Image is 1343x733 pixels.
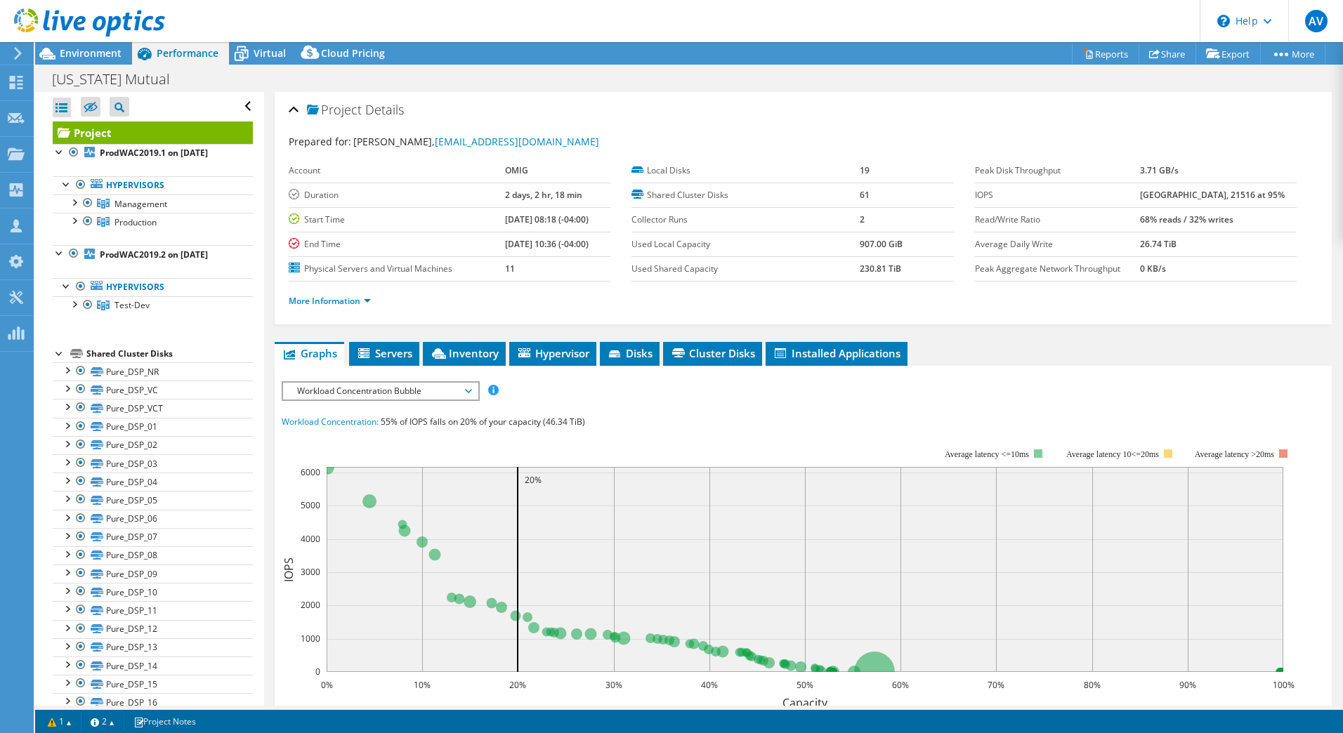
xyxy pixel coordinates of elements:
[53,564,253,583] a: Pure_DSP_09
[53,121,253,144] a: Project
[53,194,253,213] a: Management
[1305,10,1328,32] span: AV
[301,466,320,478] text: 6000
[38,713,81,730] a: 1
[1260,43,1325,65] a: More
[1140,189,1285,201] b: [GEOGRAPHIC_DATA], 21516 at 95%
[289,295,371,307] a: More Information
[516,346,589,360] span: Hypervisor
[53,656,253,675] a: Pure_DSP_14
[1139,43,1196,65] a: Share
[290,383,471,399] span: Workload Concentration Bubble
[289,164,505,178] label: Account
[782,695,828,711] text: Capacity
[1140,164,1179,176] b: 3.71 GB/s
[945,449,1029,459] tspan: Average latency <=10ms
[114,216,157,228] span: Production
[53,693,253,711] a: Pure_DSP_16
[414,679,431,691] text: 10%
[670,346,755,360] span: Cluster Disks
[892,679,909,691] text: 60%
[53,436,253,454] a: Pure_DSP_02
[282,346,337,360] span: Graphs
[53,546,253,564] a: Pure_DSP_08
[975,164,1140,178] label: Peak Disk Throughput
[505,164,528,176] b: OMIG
[307,103,362,117] span: Project
[289,262,505,276] label: Physical Servers and Virtual Machines
[114,299,150,311] span: Test-Dev
[53,245,253,263] a: ProdWAC2019.2 on [DATE]
[797,679,813,691] text: 50%
[301,599,320,611] text: 2000
[975,213,1140,227] label: Read/Write Ratio
[631,237,860,251] label: Used Local Capacity
[975,262,1140,276] label: Peak Aggregate Network Throughput
[53,638,253,656] a: Pure_DSP_13
[100,249,208,260] b: ProdWAC2019.2 on [DATE]
[860,213,865,225] b: 2
[356,346,412,360] span: Servers
[1084,679,1101,691] text: 80%
[157,46,218,60] span: Performance
[282,416,379,428] span: Workload Concentration:
[53,473,253,491] a: Pure_DSP_04
[381,416,585,428] span: 55% of IOPS falls on 20% of your capacity (46.34 TiB)
[607,346,653,360] span: Disks
[631,188,860,202] label: Shared Cluster Disks
[53,213,253,231] a: Production
[53,675,253,693] a: Pure_DSP_15
[1066,449,1159,459] tspan: Average latency 10<=20ms
[86,345,253,362] div: Shared Cluster Disks
[53,583,253,601] a: Pure_DSP_10
[1195,449,1274,459] text: Average latency >20ms
[1140,213,1233,225] b: 68% reads / 32% writes
[860,189,870,201] b: 61
[505,263,515,275] b: 11
[631,213,860,227] label: Collector Runs
[100,147,208,159] b: ProdWAC2019.1 on [DATE]
[631,262,860,276] label: Used Shared Capacity
[289,237,505,251] label: End Time
[860,164,870,176] b: 19
[301,499,320,511] text: 5000
[525,474,542,486] text: 20%
[53,601,253,619] a: Pure_DSP_11
[81,713,124,730] a: 2
[1195,43,1261,65] a: Export
[53,510,253,528] a: Pure_DSP_06
[605,679,622,691] text: 30%
[430,346,499,360] span: Inventory
[53,296,253,315] a: Test-Dev
[365,101,404,118] span: Details
[53,278,253,296] a: Hypervisors
[53,418,253,436] a: Pure_DSP_01
[53,399,253,417] a: Pure_DSP_VCT
[46,72,192,87] h1: [US_STATE] Mutual
[773,346,900,360] span: Installed Applications
[60,46,122,60] span: Environment
[301,533,320,545] text: 4000
[315,666,320,678] text: 0
[975,188,1140,202] label: IOPS
[53,528,253,546] a: Pure_DSP_07
[53,362,253,381] a: Pure_DSP_NR
[53,620,253,638] a: Pure_DSP_12
[1140,263,1166,275] b: 0 KB/s
[289,135,351,148] label: Prepared for:
[53,454,253,473] a: Pure_DSP_03
[1140,238,1177,250] b: 26.74 TiB
[975,237,1140,251] label: Average Daily Write
[53,176,253,194] a: Hypervisors
[701,679,718,691] text: 40%
[53,381,253,399] a: Pure_DSP_VC
[435,135,599,148] a: [EMAIL_ADDRESS][DOMAIN_NAME]
[320,679,332,691] text: 0%
[289,188,505,202] label: Duration
[53,491,253,509] a: Pure_DSP_05
[1217,15,1230,27] svg: \n
[321,46,385,60] span: Cloud Pricing
[281,557,296,581] text: IOPS
[505,189,582,201] b: 2 days, 2 hr, 18 min
[301,566,320,578] text: 3000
